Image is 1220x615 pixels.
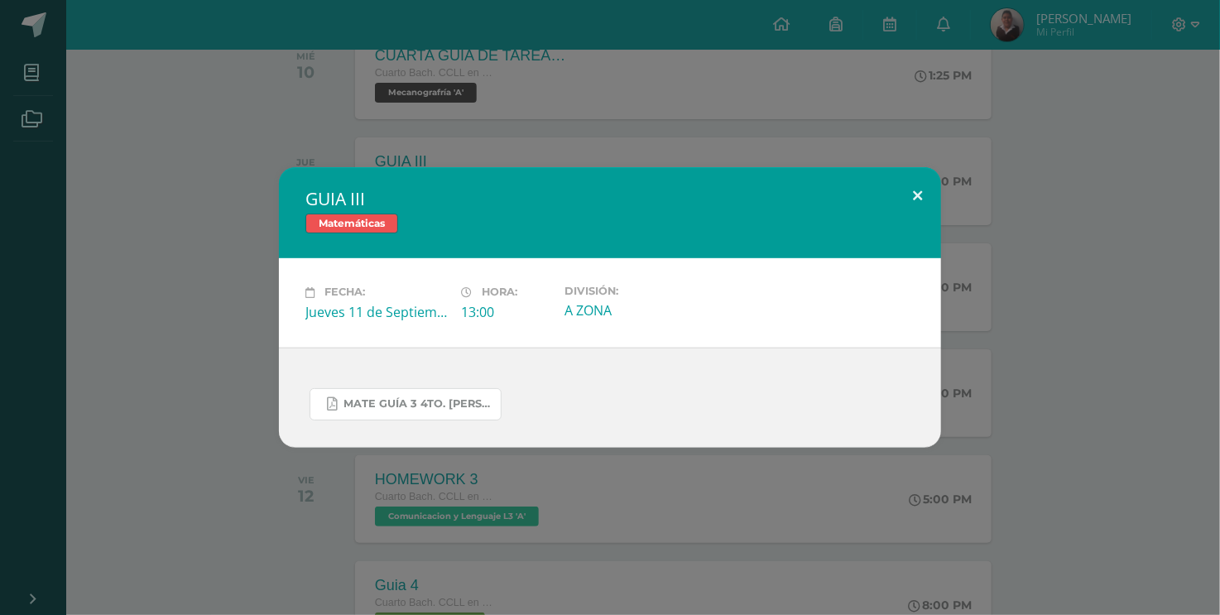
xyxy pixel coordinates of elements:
[305,303,448,321] div: Jueves 11 de Septiembre
[894,167,941,223] button: Close (Esc)
[305,187,915,210] h2: GUIA III
[310,388,502,420] a: MATE GUÍA 3 4TO. [PERSON_NAME].docx.pdf
[461,303,551,321] div: 13:00
[305,214,398,233] span: Matemáticas
[564,301,707,320] div: A ZONA
[482,286,517,299] span: Hora:
[324,286,365,299] span: Fecha:
[343,397,492,411] span: MATE GUÍA 3 4TO. [PERSON_NAME].docx.pdf
[564,285,707,297] label: División:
